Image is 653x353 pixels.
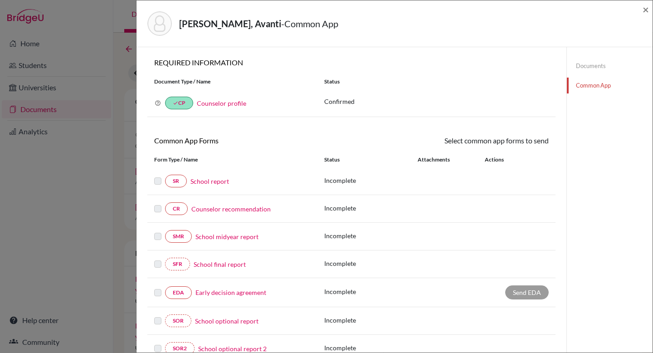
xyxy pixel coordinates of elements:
span: × [643,3,649,16]
p: Confirmed [324,97,549,106]
a: EDA [165,286,192,299]
a: School final report [194,260,246,269]
a: SMR [165,230,192,243]
a: CR [165,202,188,215]
div: Send EDA [505,285,549,299]
div: Status [317,78,556,86]
a: Counselor recommendation [191,204,271,214]
a: School optional report [195,316,258,326]
p: Incomplete [324,231,418,240]
button: Close [643,4,649,15]
a: SFR [165,258,190,270]
a: SOR [165,314,191,327]
a: doneCP [165,97,193,109]
p: Incomplete [324,287,418,296]
p: Incomplete [324,203,418,213]
div: Form Type / Name [147,156,317,164]
p: Incomplete [324,315,418,325]
a: Documents [567,58,653,74]
div: Actions [474,156,530,164]
p: Incomplete [324,176,418,185]
a: Counselor profile [197,99,246,107]
p: Incomplete [324,259,418,268]
a: SR [165,175,187,187]
p: Incomplete [324,343,418,353]
strong: [PERSON_NAME], Avanti [179,18,281,29]
h6: Common App Forms [147,136,351,145]
div: Attachments [418,156,474,164]
span: - Common App [281,18,338,29]
a: Early decision agreement [195,288,266,297]
div: Document Type / Name [147,78,317,86]
a: School report [190,176,229,186]
a: Common App [567,78,653,93]
i: done [173,100,178,106]
h6: REQUIRED INFORMATION [147,58,556,67]
div: Select common app forms to send [351,135,556,146]
a: School midyear report [195,232,258,241]
div: Status [324,156,418,164]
